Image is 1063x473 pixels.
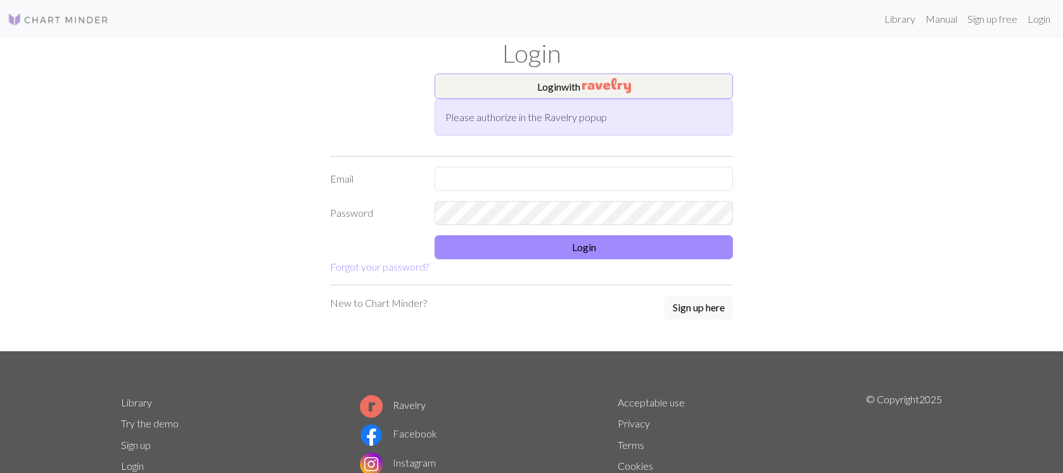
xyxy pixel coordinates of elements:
[360,399,426,411] a: Ravelry
[360,395,383,418] img: Ravelry logo
[618,460,653,472] a: Cookies
[121,417,179,429] a: Try the demo
[435,235,733,259] button: Login
[330,295,427,311] p: New to Chart Minder?
[618,439,644,451] a: Terms
[113,38,950,68] h1: Login
[665,295,733,321] a: Sign up here
[665,295,733,320] button: Sign up here
[121,460,144,472] a: Login
[435,74,733,99] button: Loginwith
[121,439,151,451] a: Sign up
[121,396,152,408] a: Library
[962,6,1022,32] a: Sign up free
[360,424,383,446] img: Facebook logo
[1022,6,1055,32] a: Login
[920,6,962,32] a: Manual
[330,261,429,273] a: Forgot your password?
[360,427,437,439] a: Facebook
[879,6,920,32] a: Library
[618,417,650,429] a: Privacy
[618,396,685,408] a: Acceptable use
[322,201,427,225] label: Password
[435,99,733,136] div: Please authorize in the Ravelry popup
[322,167,427,191] label: Email
[582,78,631,93] img: Ravelry
[8,12,109,27] img: Logo
[360,457,436,469] a: Instagram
